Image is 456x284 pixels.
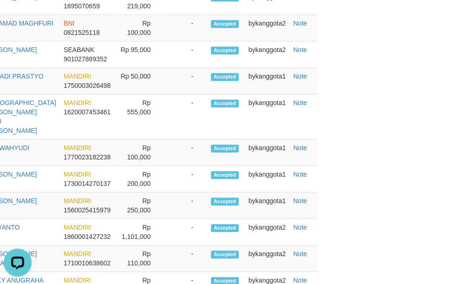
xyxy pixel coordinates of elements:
[245,94,290,139] td: bykanggota1
[64,29,100,36] span: Copy 0821525118 to clipboard
[293,171,307,178] a: Note
[211,251,239,258] span: Accepted
[114,245,165,272] td: Rp 110,000
[211,73,239,81] span: Accepted
[293,46,307,53] a: Note
[293,224,307,231] a: Note
[64,206,111,214] span: Copy 1560025415979 to clipboard
[165,245,207,272] td: -
[211,99,239,107] span: Accepted
[165,68,207,94] td: -
[64,73,91,80] span: MANDIRI
[165,15,207,41] td: -
[64,82,111,89] span: Copy 1750003026498 to clipboard
[64,99,91,106] span: MANDIRI
[114,15,165,41] td: Rp 100,000
[114,68,165,94] td: Rp 50,000
[211,145,239,152] span: Accepted
[4,4,32,32] button: Open LiveChat chat widget
[293,277,307,284] a: Note
[114,41,165,68] td: Rp 95,000
[114,166,165,192] td: Rp 200,000
[245,192,290,219] td: bykanggota1
[245,166,290,192] td: bykanggota1
[293,144,307,152] a: Note
[245,41,290,68] td: bykanggota2
[165,166,207,192] td: -
[64,224,91,231] span: MANDIRI
[64,277,91,284] span: MANDIRI
[165,192,207,219] td: -
[245,245,290,272] td: bykanggota2
[64,46,94,53] span: SEABANK
[114,192,165,219] td: Rp 250,000
[64,2,100,10] span: Copy 1695070659 to clipboard
[293,20,307,27] a: Note
[64,233,111,240] span: Copy 1860001427232 to clipboard
[293,73,307,80] a: Note
[211,46,239,54] span: Accepted
[211,224,239,232] span: Accepted
[114,139,165,166] td: Rp 100,000
[211,198,239,205] span: Accepted
[64,144,91,152] span: MANDIRI
[64,171,91,178] span: MANDIRI
[245,15,290,41] td: bykanggota2
[64,180,111,187] span: Copy 1730014270137 to clipboard
[64,55,107,63] span: Copy 901027889352 to clipboard
[114,219,165,245] td: Rp 1,101,000
[293,99,307,106] a: Note
[64,259,111,267] span: Copy 1710010638602 to clipboard
[211,20,239,28] span: Accepted
[114,94,165,139] td: Rp 555,000
[165,94,207,139] td: -
[165,139,207,166] td: -
[64,153,111,161] span: Copy 1770023182238 to clipboard
[211,171,239,179] span: Accepted
[165,219,207,245] td: -
[293,197,307,205] a: Note
[245,68,290,94] td: bykanggota1
[245,139,290,166] td: bykanggota1
[64,20,74,27] span: BNI
[293,250,307,258] a: Note
[165,41,207,68] td: -
[64,108,111,116] span: Copy 1620007453461 to clipboard
[64,197,91,205] span: MANDIRI
[245,219,290,245] td: bykanggota2
[64,250,91,258] span: MANDIRI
